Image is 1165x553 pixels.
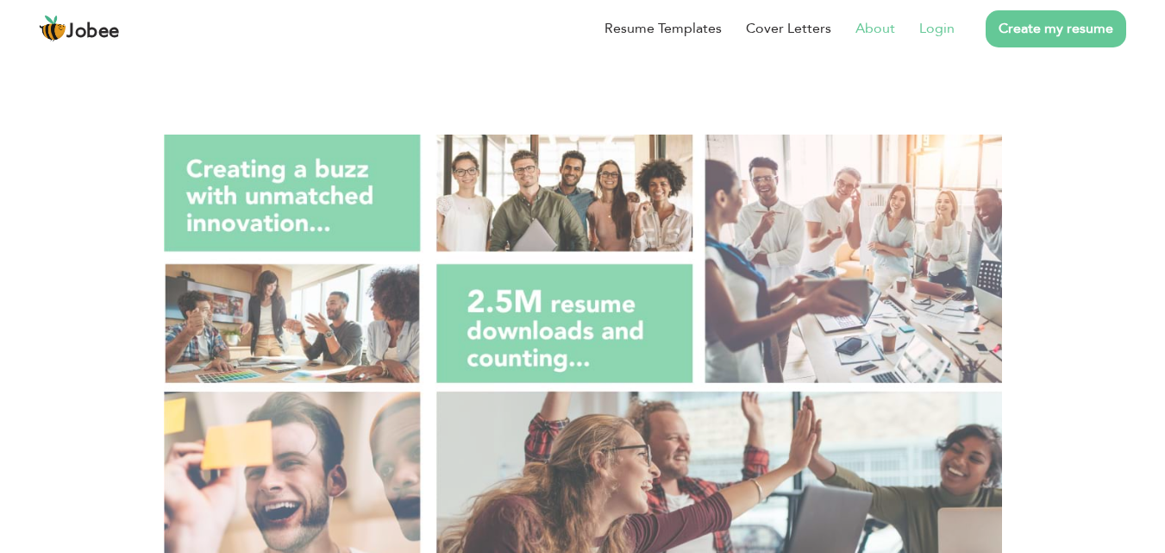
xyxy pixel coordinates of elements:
[855,18,895,39] a: About
[66,22,120,41] span: Jobee
[39,15,120,42] a: Jobee
[986,10,1126,47] a: Create my resume
[39,15,66,42] img: jobee.io
[604,18,722,39] a: Resume Templates
[746,18,831,39] a: Cover Letters
[919,18,955,39] a: Login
